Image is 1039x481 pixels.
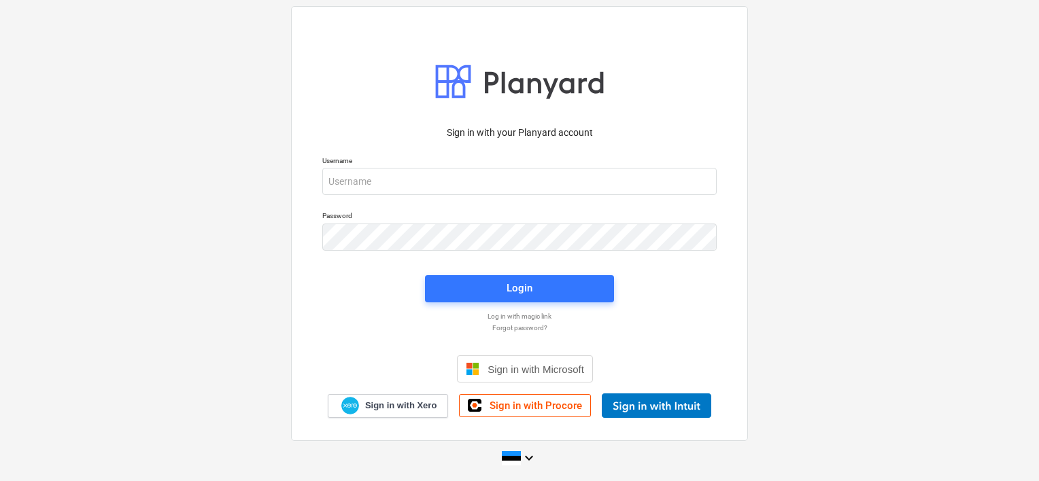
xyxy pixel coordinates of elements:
a: Sign in with Procore [459,394,591,417]
i: keyboard_arrow_down [521,450,537,466]
input: Username [322,168,717,195]
p: Sign in with your Planyard account [322,126,717,140]
span: Sign in with Procore [490,399,582,412]
span: Sign in with Microsoft [488,363,584,375]
img: Microsoft logo [466,362,479,376]
span: Sign in with Xero [365,399,437,412]
img: Xero logo [341,397,359,415]
div: Login [507,279,532,297]
button: Login [425,275,614,302]
p: Username [322,156,717,168]
a: Sign in with Xero [328,394,449,418]
p: Password [322,211,717,223]
a: Log in with magic link [316,312,723,321]
a: Forgot password? [316,323,723,332]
